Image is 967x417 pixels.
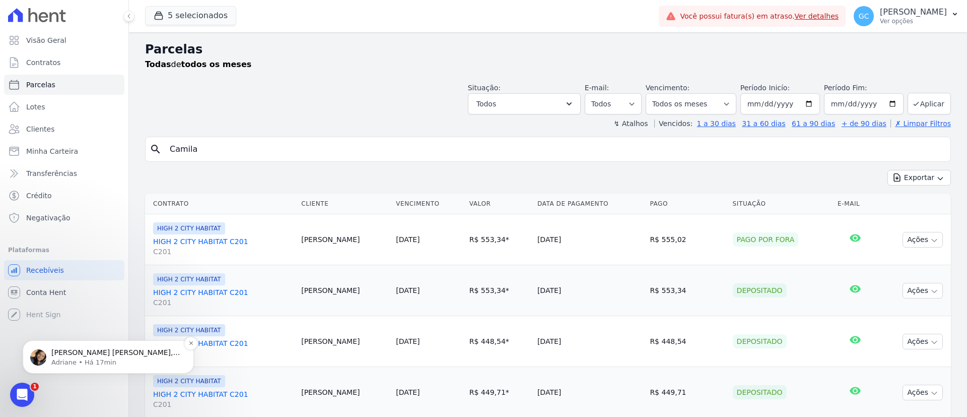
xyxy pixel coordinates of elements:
[646,194,728,214] th: Pago
[740,84,790,92] label: Período Inicío:
[181,59,252,69] strong: todos os meses
[908,93,951,114] button: Aplicar
[10,383,34,407] iframe: Intercom live chat
[26,146,78,156] span: Minha Carteira
[468,84,501,92] label: Situação:
[153,236,293,257] a: HIGH 2 CITY HABITAT C201C201
[585,84,609,92] label: E-mail:
[26,124,54,134] span: Clientes
[153,287,293,308] a: HIGH 2 CITY HABITAT C201C201
[150,143,162,155] i: search
[392,194,465,214] th: Vencimento
[468,93,581,114] button: Todos
[4,119,124,139] a: Clientes
[465,265,533,316] td: R$ 553,34
[4,163,124,184] a: Transferências
[533,214,646,265] td: [DATE]
[4,186,124,206] a: Crédito
[26,168,77,178] span: Transferências
[903,232,943,248] button: Ações
[153,297,293,308] span: C201
[476,98,496,110] span: Todos
[297,214,392,265] td: [PERSON_NAME]
[465,214,533,265] td: R$ 553,34
[26,265,64,275] span: Recebíveis
[396,337,420,345] a: [DATE]
[533,194,646,214] th: Data de Pagamento
[733,334,787,348] div: Depositado
[145,59,171,69] strong: Todas
[153,273,225,285] span: HIGH 2 CITY HABITAT
[646,214,728,265] td: R$ 555,02
[903,334,943,349] button: Ações
[4,52,124,73] a: Contratos
[396,388,420,396] a: [DATE]
[153,247,293,257] span: C201
[880,17,947,25] p: Ver opções
[4,30,124,50] a: Visão Geral
[733,385,787,399] div: Depositado
[729,194,834,214] th: Situação
[26,57,60,68] span: Contratos
[824,83,904,93] label: Período Fim:
[31,383,39,391] span: 1
[164,139,946,159] input: Buscar por nome do lote ou do cliente
[465,316,533,367] td: R$ 448,54
[654,120,693,128] label: Vencidos:
[26,287,66,297] span: Conta Hent
[4,75,124,95] a: Parcelas
[795,12,839,20] a: Ver detalhes
[4,141,124,161] a: Minha Carteira
[697,120,736,128] a: 1 a 30 dias
[4,97,124,117] a: Lotes
[153,389,293,409] a: HIGH 2 CITY HABITAT C201C201
[880,7,947,17] p: [PERSON_NAME]
[646,84,689,92] label: Vencimento:
[613,120,648,128] label: ↯ Atalhos
[26,35,66,45] span: Visão Geral
[297,265,392,316] td: [PERSON_NAME]
[8,244,120,256] div: Plataformas
[297,316,392,367] td: [PERSON_NAME]
[4,260,124,280] a: Recebíveis
[890,120,951,128] a: ✗ Limpar Filtros
[846,2,967,30] button: GC [PERSON_NAME] Ver opções
[465,194,533,214] th: Valor
[153,399,293,409] span: C201
[887,170,951,186] button: Exportar
[646,265,728,316] td: R$ 553,34
[646,316,728,367] td: R$ 448,54
[533,316,646,367] td: [DATE]
[26,213,71,223] span: Negativação
[742,120,785,128] a: 31 a 60 dias
[145,6,236,25] button: 5 selecionados
[297,194,392,214] th: Cliente
[153,338,293,359] a: HIGH 2 CITY HABITAT C201C201
[4,208,124,228] a: Negativação
[153,222,225,234] span: HIGH 2 CITY HABITAT
[903,283,943,299] button: Ações
[396,286,420,294] a: [DATE]
[834,194,877,214] th: E-mail
[4,282,124,303] a: Conta Hent
[26,191,52,201] span: Crédito
[145,40,951,58] h2: Parcelas
[8,319,209,390] iframe: Intercom notifications mensagem
[145,58,251,71] p: de
[26,80,55,90] span: Parcelas
[903,385,943,400] button: Ações
[859,13,869,20] span: GC
[26,102,45,112] span: Lotes
[733,232,799,247] div: Pago por fora
[680,11,839,22] span: Você possui fatura(s) em atraso.
[145,194,297,214] th: Contrato
[533,265,646,316] td: [DATE]
[733,283,787,297] div: Depositado
[153,348,293,359] span: C201
[792,120,835,128] a: 61 a 90 dias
